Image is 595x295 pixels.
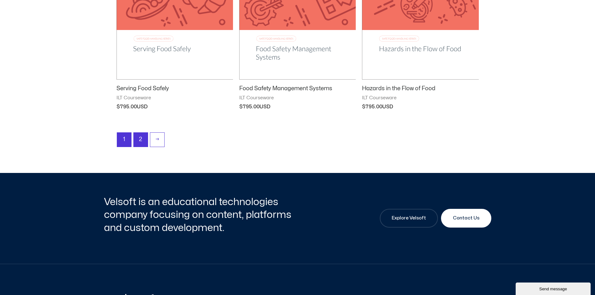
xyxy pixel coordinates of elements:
span: Contact Us [453,214,479,222]
h2: Food Safety Management Systems [239,85,356,92]
span: Page 1 [117,133,131,147]
span: ILT Courseware [362,95,478,101]
h2: Hazards in the Flow of Food [362,85,478,92]
bdi: 795.00 [117,104,137,109]
span: ILT Courseware [239,95,356,101]
a: Serving Food Safely [117,85,233,95]
span: Explore Velsoft [392,214,426,222]
a: Food Safety Management Systems [239,85,356,95]
h2: Serving Food Safely [117,85,233,92]
bdi: 795.00 [362,104,382,109]
h2: Velsoft is an educational technologies company focusing on content, platforms and custom developm... [104,195,296,234]
a: Explore Velsoft [380,209,438,228]
span: $ [362,104,365,109]
iframe: chat widget [516,281,592,295]
a: → [150,133,164,147]
bdi: 795.00 [239,104,260,109]
span: $ [117,104,120,109]
a: Hazards in the Flow of Food [362,85,478,95]
a: Contact Us [441,209,491,228]
span: $ [239,104,243,109]
a: Page 2 [134,133,148,147]
span: ILT Courseware [117,95,233,101]
nav: Product Pagination [117,132,479,150]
